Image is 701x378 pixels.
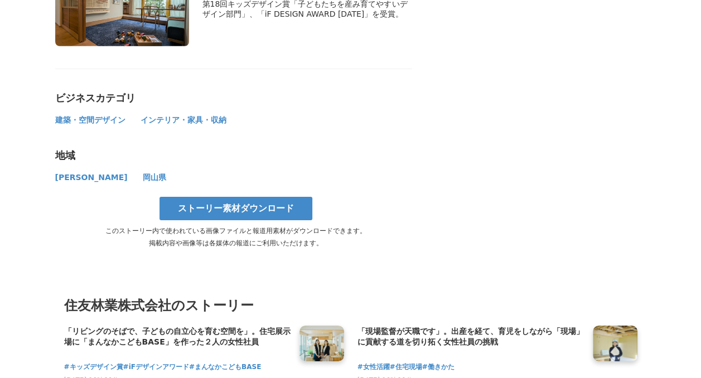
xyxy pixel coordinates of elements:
span: [PERSON_NAME] [55,173,128,182]
a: #キッズデザイン賞 [64,362,123,372]
a: 岡山県 [143,175,166,181]
span: インテリア・家具・収納 [141,115,226,124]
span: 岡山県 [143,173,166,182]
h3: 住友林業株式会社のストーリー [64,295,637,316]
a: #働きかた [422,362,455,372]
a: [PERSON_NAME] [55,175,129,181]
span: 建築・空間デザイン [55,115,125,124]
a: #iFデザインアワード [123,362,189,372]
a: #まんなかこどもBASE [189,362,261,372]
a: #女性活躍 [357,362,390,372]
p: このストーリー内で使われている画像ファイルと報道用素材がダウンロードできます。 掲載内容や画像等は各媒体の報道にご利用いただけます。 [55,225,417,249]
a: 建築・空間デザイン [55,118,127,124]
a: #住宅現場 [390,362,422,372]
a: 「リビングのそばで、子どもの自立心を育む空間を」。住宅展示場に「まんなかこどもBASE」を作った２人の女性社員 [64,326,291,349]
a: 「現場監督が天職です」。出産を経て、育児をしながら「現場」に貢献する道を切り拓く女性社員の挑戦 [357,326,584,349]
div: ビジネスカテゴリ [55,91,412,105]
a: ストーリー素材ダウンロード [159,197,312,220]
a: インテリア・家具・収納 [141,118,226,124]
div: 地域 [55,149,412,162]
